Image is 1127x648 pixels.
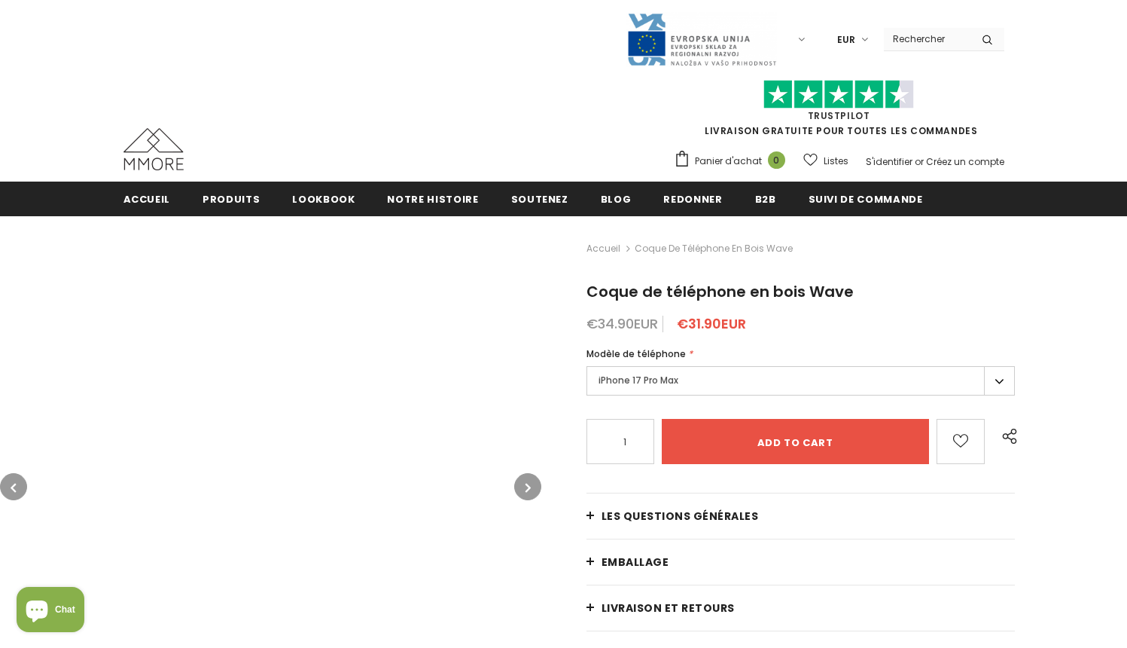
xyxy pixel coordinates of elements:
span: Lookbook [292,192,355,206]
span: Suivi de commande [809,192,923,206]
a: EMBALLAGE [586,539,1016,585]
label: iPhone 17 Pro Max [586,366,1016,396]
a: Blog [601,182,632,215]
a: S'identifier [866,155,912,168]
img: Javni Razpis [626,12,777,67]
span: Blog [601,192,632,206]
span: Coque de téléphone en bois Wave [586,281,854,302]
span: 0 [768,151,785,169]
span: soutenez [511,192,568,206]
span: Redonner [663,192,722,206]
a: TrustPilot [808,109,870,122]
a: Créez un compte [926,155,1004,168]
span: €31.90EUR [677,314,746,333]
img: Cas MMORE [123,128,184,170]
a: Les questions générales [586,494,1016,539]
a: Notre histoire [387,182,478,215]
a: Suivi de commande [809,182,923,215]
span: EMBALLAGE [602,555,669,570]
inbox-online-store-chat: Shopify online store chat [12,587,89,636]
a: Produits [203,182,260,215]
span: Livraison et retours [602,601,735,616]
a: Accueil [586,240,620,258]
a: B2B [755,182,776,215]
span: Listes [824,154,848,169]
span: Notre histoire [387,192,478,206]
input: Add to cart [662,419,929,464]
span: Produits [203,192,260,206]
input: Search Site [884,28,970,50]
span: or [915,155,924,168]
img: Faites confiance aux étoiles pilotes [763,80,914,109]
span: €34.90EUR [586,314,658,333]
span: Panier d'achat [695,154,762,169]
a: Listes [803,148,848,174]
a: Lookbook [292,182,355,215]
span: B2B [755,192,776,206]
span: LIVRAISON GRATUITE POUR TOUTES LES COMMANDES [674,87,1004,137]
span: Modèle de téléphone [586,347,686,360]
a: Redonner [663,182,722,215]
span: Les questions générales [602,509,759,524]
a: Panier d'achat 0 [674,150,793,173]
a: Accueil [123,182,171,215]
span: Accueil [123,192,171,206]
span: Coque de téléphone en bois Wave [635,240,793,258]
a: soutenez [511,182,568,215]
a: Livraison et retours [586,585,1016,631]
span: EUR [837,32,855,47]
a: Javni Razpis [626,32,777,45]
